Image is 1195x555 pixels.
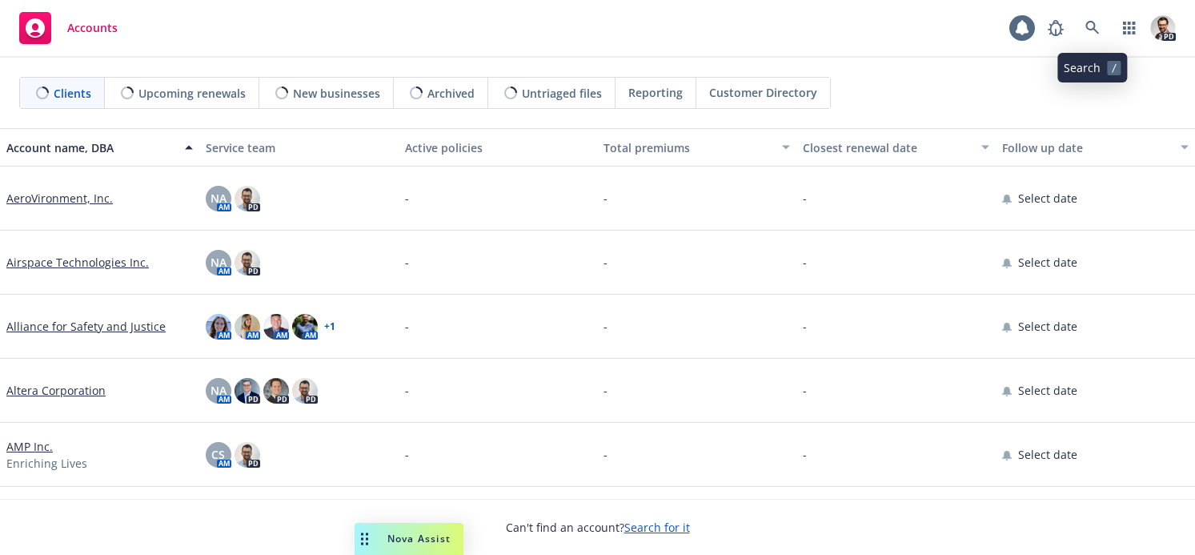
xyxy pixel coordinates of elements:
img: photo [263,378,289,404]
button: Service team [199,128,399,167]
div: Account name, DBA [6,139,175,156]
span: Can't find an account? [506,519,690,536]
img: photo [235,250,260,275]
div: Active policies [405,139,591,156]
a: Airspace Technologies Inc. [6,254,149,271]
div: Service team [206,139,392,156]
span: Select date [1018,382,1077,399]
div: Total premiums [604,139,772,156]
a: Search for it [624,520,690,535]
span: Upcoming renewals [138,85,246,102]
a: Search [1077,12,1109,44]
img: photo [292,314,318,340]
span: Nova Assist [387,532,451,545]
span: - [803,190,807,207]
span: - [604,382,608,399]
span: - [405,446,409,463]
span: Select date [1018,190,1077,207]
span: Archived [427,85,475,102]
a: Accounts [13,6,124,50]
div: Follow up date [1002,139,1171,156]
span: - [604,254,608,271]
a: Alliance for Safety and Justice [6,318,166,335]
img: photo [1150,15,1176,41]
a: + 1 [324,322,335,332]
span: - [604,190,608,207]
img: photo [263,314,289,340]
button: Follow up date [996,128,1195,167]
a: Switch app [1113,12,1145,44]
span: Customer Directory [709,84,817,101]
img: photo [206,314,231,340]
img: photo [292,378,318,404]
span: - [803,254,807,271]
span: - [405,254,409,271]
span: NA [211,382,227,399]
span: - [803,382,807,399]
span: CS [211,446,225,463]
span: Untriaged files [522,85,602,102]
img: photo [235,186,260,211]
a: Altera Corporation [6,382,106,399]
span: Select date [1018,254,1077,271]
span: - [405,318,409,335]
button: Closest renewal date [796,128,996,167]
span: - [405,190,409,207]
div: Closest renewal date [803,139,972,156]
span: - [604,446,608,463]
span: - [604,318,608,335]
span: Select date [1018,446,1077,463]
span: Select date [1018,318,1077,335]
button: Nova Assist [355,523,463,555]
span: New businesses [293,85,380,102]
img: photo [235,442,260,468]
span: NA [211,190,227,207]
span: Accounts [67,22,118,34]
span: Clients [54,85,91,102]
span: Enriching Lives [6,455,87,472]
a: AMP Inc. [6,438,53,455]
img: photo [235,314,260,340]
div: Drag to move [355,523,375,555]
span: - [803,446,807,463]
button: Total premiums [597,128,796,167]
img: photo [235,378,260,404]
span: Reporting [628,84,683,101]
span: - [405,382,409,399]
span: - [803,318,807,335]
a: AeroVironment, Inc. [6,190,113,207]
button: Active policies [399,128,598,167]
span: NA [211,254,227,271]
a: Report a Bug [1040,12,1072,44]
